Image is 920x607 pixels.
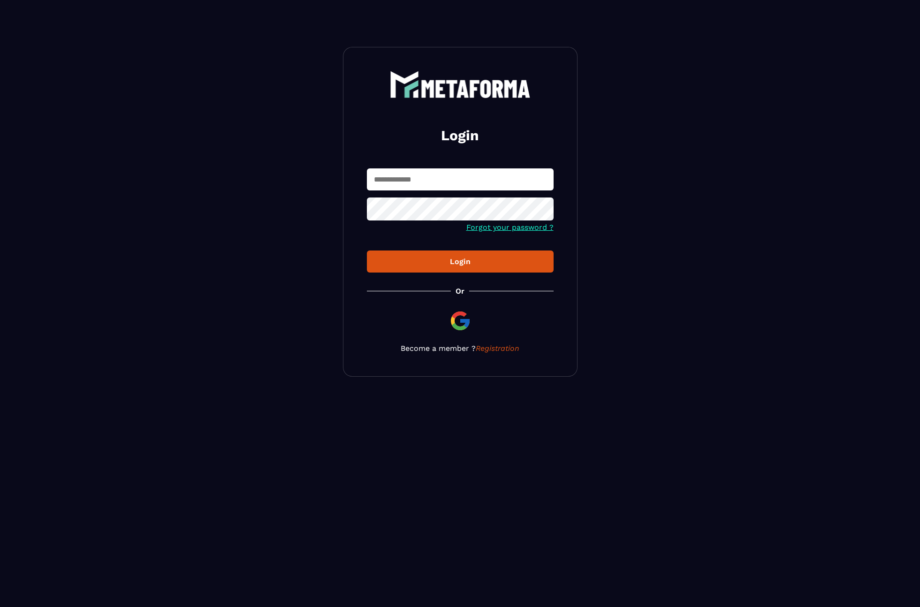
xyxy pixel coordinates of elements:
h2: Login [378,126,542,145]
p: Become a member ? [367,344,554,353]
img: google [449,310,471,332]
button: Login [367,250,554,273]
a: logo [367,71,554,98]
div: Login [374,257,546,266]
img: logo [390,71,531,98]
a: Registration [476,344,519,353]
a: Forgot your password ? [466,223,554,232]
p: Or [456,287,464,296]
